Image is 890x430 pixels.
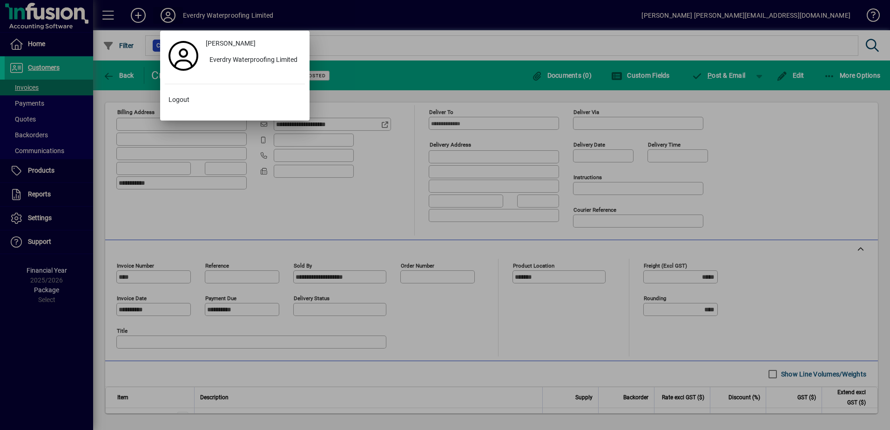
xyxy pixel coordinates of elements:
[165,47,202,64] a: Profile
[165,92,305,108] button: Logout
[202,35,305,52] a: [PERSON_NAME]
[206,39,256,48] span: [PERSON_NAME]
[202,52,305,69] button: Everdry Waterproofing Limited
[169,95,189,105] span: Logout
